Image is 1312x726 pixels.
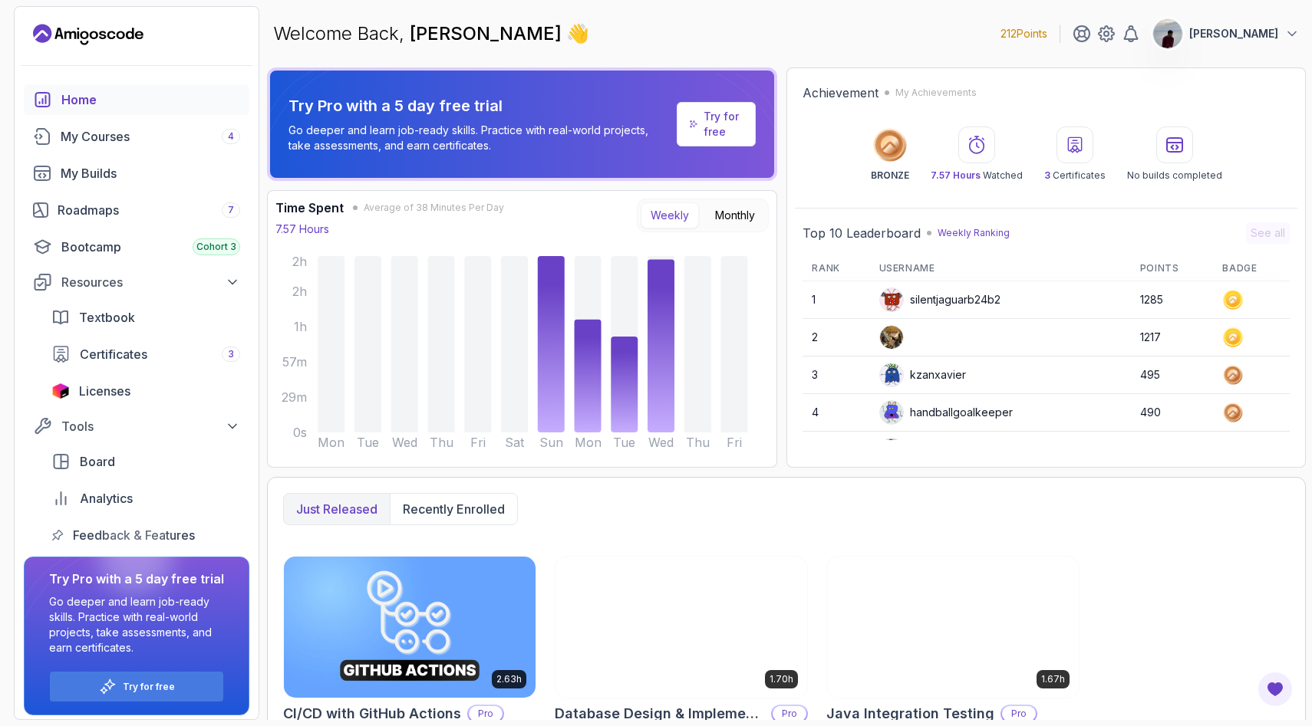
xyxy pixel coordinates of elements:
[803,356,869,394] td: 3
[282,354,307,370] tspan: 57m
[228,348,234,360] span: 3
[803,281,869,319] td: 1
[677,102,757,146] a: Try for free
[24,268,249,296] button: Resources
[870,256,1131,281] th: Username
[1246,222,1290,244] button: See all
[641,202,699,228] button: Weekly
[705,202,765,228] button: Monthly
[1131,281,1214,319] td: 1285
[61,238,240,256] div: Bootcamp
[357,435,379,450] tspan: Tue
[648,435,674,450] tspan: Wed
[288,123,671,153] p: Go deeper and learn job-ready skills. Practice with real-world projects, take assessments, and ea...
[1002,706,1036,721] p: Pro
[42,339,249,370] a: certificates
[565,21,590,46] span: 👋
[24,232,249,262] a: bootcamp
[879,287,1000,312] div: silentjaguarb24b2
[613,435,635,450] tspan: Tue
[1127,169,1222,182] p: No builds completed
[61,164,240,182] div: My Builds
[294,319,307,334] tspan: 1h
[1000,26,1047,41] p: 212 Points
[505,435,525,450] tspan: Sat
[49,671,224,702] button: Try for free
[403,500,505,518] p: Recently enrolled
[430,435,453,450] tspan: Thu
[42,520,249,550] a: feedback
[871,169,909,182] p: BRONZE
[1131,356,1214,394] td: 495
[24,412,249,440] button: Tools
[704,109,743,140] a: Try for free
[80,489,133,508] span: Analytics
[292,254,307,269] tspan: 2h
[228,130,234,143] span: 4
[803,319,869,356] td: 2
[61,273,240,291] div: Resources
[293,425,307,440] tspan: 0s
[539,435,563,450] tspan: Sun
[931,169,981,181] span: 7.57 Hours
[803,394,869,432] td: 4
[79,382,130,400] span: Licenses
[58,201,240,219] div: Roadmaps
[42,302,249,333] a: textbook
[1041,673,1065,685] p: 1.67h
[24,195,249,225] a: roadmaps
[1044,169,1106,182] p: Certificates
[879,400,1013,425] div: handballgoalkeeper
[390,494,517,524] button: Recently enrolled
[803,224,921,242] h2: Top 10 Leaderboard
[470,435,486,450] tspan: Fri
[282,389,307,405] tspan: 29m
[555,557,807,698] img: Database Design & Implementation card
[275,222,329,237] p: 7.57 Hours
[42,446,249,477] a: board
[496,673,522,685] p: 2.63h
[288,95,671,117] p: Try Pro with a 5 day free trial
[880,439,903,462] img: user profile image
[196,241,236,253] span: Cohort 3
[1153,19,1182,48] img: user profile image
[938,227,1010,239] p: Weekly Ranking
[1131,256,1214,281] th: Points
[410,22,566,44] span: [PERSON_NAME]
[1257,671,1294,708] button: Open Feedback Button
[80,452,115,471] span: Board
[42,483,249,514] a: analytics
[275,199,344,217] h3: Time Spent
[803,256,869,281] th: Rank
[880,401,903,424] img: default monster avatar
[284,557,536,698] img: CI/CD with GitHub Actions card
[1131,394,1214,432] td: 490
[51,383,70,399] img: jetbrains icon
[61,417,240,435] div: Tools
[880,363,903,386] img: default monster avatar
[42,376,249,406] a: licenses
[1189,26,1278,41] p: [PERSON_NAME]
[803,84,879,102] h2: Achievement
[931,169,1023,182] p: Watched
[73,526,195,544] span: Feedback & Features
[364,202,504,214] span: Average of 38 Minutes Per Day
[1131,432,1214,469] td: 414
[803,432,869,469] td: 5
[273,21,589,46] p: Welcome Back,
[826,703,994,724] h2: Java Integration Testing
[33,22,143,47] a: Landing page
[770,673,793,685] p: 1.70h
[686,435,710,450] tspan: Thu
[80,345,147,363] span: Certificates
[283,703,461,724] h2: CI/CD with GitHub Actions
[284,494,390,524] button: Just released
[61,90,240,109] div: Home
[555,703,765,724] h2: Database Design & Implementation
[123,681,175,693] a: Try for free
[61,127,240,146] div: My Courses
[879,363,966,387] div: kzanxavier
[727,435,742,450] tspan: Fri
